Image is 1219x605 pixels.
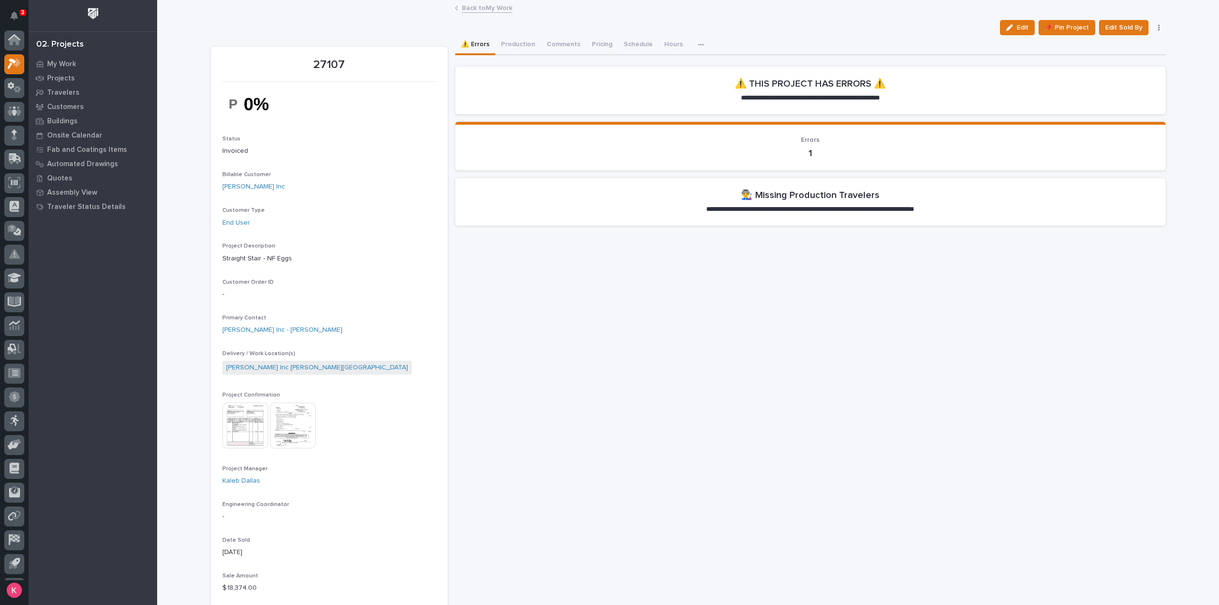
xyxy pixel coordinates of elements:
p: 27107 [222,58,436,72]
a: Fab and Coatings Items [29,142,157,157]
span: Customer Order ID [222,279,274,285]
p: - [222,512,436,522]
span: Primary Contact [222,315,266,321]
a: Kaleb Dallas [222,476,260,486]
p: Invoiced [222,146,436,156]
a: Projects [29,71,157,85]
img: Workspace Logo [84,5,102,22]
button: users-avatar [4,580,24,600]
p: Projects [47,74,75,83]
p: Buildings [47,117,78,126]
span: Engineering Coordinator [222,502,289,507]
div: Notifications3 [12,11,24,27]
p: $ 18,374.00 [222,583,436,593]
span: Errors [801,137,819,143]
p: Fab and Coatings Items [47,146,127,154]
p: Quotes [47,174,72,183]
a: Customers [29,99,157,114]
button: Edit Sold By [1099,20,1149,35]
span: Date Sold [222,537,250,543]
p: 1 [467,148,1154,159]
button: 📌 Pin Project [1039,20,1095,35]
a: Traveler Status Details [29,199,157,214]
button: Pricing [586,35,618,55]
p: [DATE] [222,547,436,557]
p: Travelers [47,89,80,97]
a: [PERSON_NAME] Inc [222,182,285,192]
span: Edit Sold By [1105,22,1142,33]
button: Hours [659,35,689,55]
img: eynhS3emv35T_b_aY4iFfAO7I6tRWwDzhXN9D7EshgQ [222,88,294,120]
span: 📌 Pin Project [1045,22,1089,33]
p: Straight Stair - NF Eggs [222,254,436,264]
button: Production [495,35,541,55]
div: 02. Projects [36,40,84,50]
p: Automated Drawings [47,160,118,169]
a: Automated Drawings [29,157,157,171]
button: Schedule [618,35,659,55]
a: Quotes [29,171,157,185]
a: Onsite Calendar [29,128,157,142]
span: Project Description [222,243,275,249]
span: Delivery / Work Location(s) [222,351,295,357]
a: [PERSON_NAME] Inc [PERSON_NAME][GEOGRAPHIC_DATA] [226,363,408,373]
span: Billable Customer [222,172,271,178]
a: My Work [29,57,157,71]
span: Edit [1017,23,1029,32]
span: Sale Amount [222,573,258,579]
h2: 👨‍🏭 Missing Production Travelers [741,189,879,201]
p: Onsite Calendar [47,131,102,140]
h2: ⚠️ THIS PROJECT HAS ERRORS ⚠️ [735,78,886,89]
button: Edit [1000,20,1035,35]
button: Comments [541,35,586,55]
button: ⚠️ Errors [455,35,495,55]
p: - [222,289,436,299]
p: Traveler Status Details [47,203,126,211]
a: Travelers [29,85,157,99]
p: My Work [47,60,76,69]
a: Back toMy Work [462,2,512,13]
a: Assembly View [29,185,157,199]
span: Project Manager [222,466,268,472]
span: Customer Type [222,208,265,213]
p: Customers [47,103,84,111]
span: Status [222,136,240,142]
p: Assembly View [47,188,97,197]
a: Buildings [29,114,157,128]
a: [PERSON_NAME] Inc - [PERSON_NAME] [222,325,342,335]
a: End User [222,218,250,228]
span: Project Confirmation [222,392,280,398]
p: 3 [21,9,24,16]
button: Notifications [4,6,24,26]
